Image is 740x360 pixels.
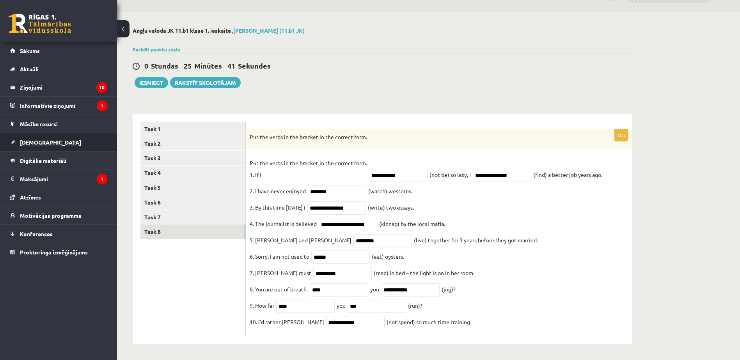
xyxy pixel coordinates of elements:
span: Stundas [151,61,178,70]
a: [DEMOGRAPHIC_DATA] [10,133,107,151]
span: 41 [227,61,235,70]
span: Aktuāli [20,65,39,72]
p: 5. [PERSON_NAME] and [PERSON_NAME] [250,234,351,246]
span: Konferences [20,230,53,237]
a: Mācību resursi [10,115,107,133]
span: Sekundes [238,61,271,70]
a: Konferences [10,225,107,243]
a: Ziņojumi10 [10,78,107,96]
a: Informatīvie ziņojumi1 [10,97,107,115]
p: Put the verbs in the bracket in the correct form. [250,133,589,141]
p: 8. You are out of breath. [250,283,308,295]
legend: Informatīvie ziņojumi [20,97,107,115]
a: Task 7 [140,210,245,224]
span: Motivācijas programma [20,212,82,219]
fieldset: (not be) so lazy, I (find) a better job years ago. (watch) westerns. (write) two essays. (kidnap)... [250,157,628,332]
span: Atzīmes [20,194,41,201]
a: Aktuāli [10,60,107,78]
span: Digitālie materiāli [20,157,66,164]
span: 0 [144,61,148,70]
a: Task 3 [140,151,245,165]
span: Mācību resursi [20,120,58,127]
a: Parādīt punktu skalu [133,46,180,53]
a: Rīgas 1. Tālmācības vidusskola [9,14,71,33]
a: Motivācijas programma [10,206,107,224]
p: 10p [614,129,628,141]
a: Proktoringa izmēģinājums [10,243,107,261]
a: Task 5 [140,180,245,195]
i: 1 [97,101,107,111]
legend: Maksājumi [20,170,107,188]
a: Task 6 [140,195,245,210]
i: 1 [97,174,107,184]
a: Task 2 [140,136,245,151]
p: 2. I have never enjoyed [250,185,306,197]
p: 10. I’d rather [PERSON_NAME] [250,316,324,328]
a: Task 1 [140,122,245,136]
legend: Ziņojumi [20,78,107,96]
a: [PERSON_NAME] (11.b1 JK) [233,27,305,34]
p: Put the verbs in the bracket in the correct form. 1. If I [250,157,367,180]
a: Task 8 [140,224,245,239]
a: Digitālie materiāli [10,152,107,169]
p: 7. [PERSON_NAME] must [250,267,311,279]
p: 3. By this time [DATE] I [250,201,305,213]
a: Sākums [10,42,107,60]
p: 6. Sorry, I am not used to [250,251,309,262]
p: 4. The journalist is believed [250,218,317,229]
a: Atzīmes [10,188,107,206]
a: Task 4 [140,166,245,180]
span: Sākums [20,47,40,54]
span: [DEMOGRAPHIC_DATA] [20,139,81,146]
span: 25 [184,61,192,70]
button: Iesniegt [135,77,168,88]
h2: Angļu valoda JK 11.b1 klase 1. ieskaite , [133,27,632,34]
i: 10 [96,82,107,93]
p: 9. How far [250,300,274,311]
span: Proktoringa izmēģinājums [20,249,88,256]
a: Rakstīt skolotājam [170,77,241,88]
span: Minūtes [194,61,222,70]
a: Maksājumi1 [10,170,107,188]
